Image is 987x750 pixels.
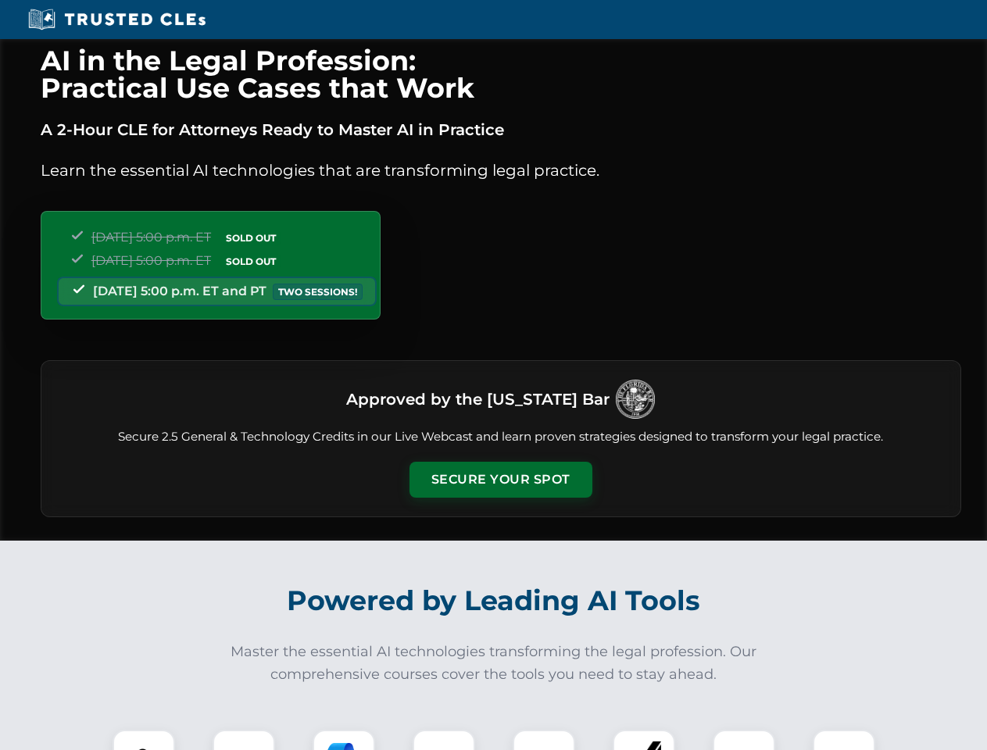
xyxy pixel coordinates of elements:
span: SOLD OUT [220,230,281,246]
span: [DATE] 5:00 p.m. ET [91,253,211,268]
p: Secure 2.5 General & Technology Credits in our Live Webcast and learn proven strategies designed ... [60,428,942,446]
button: Secure Your Spot [409,462,592,498]
p: A 2-Hour CLE for Attorneys Ready to Master AI in Practice [41,117,961,142]
p: Learn the essential AI technologies that are transforming legal practice. [41,158,961,183]
span: SOLD OUT [220,253,281,270]
span: [DATE] 5:00 p.m. ET [91,230,211,245]
h3: Approved by the [US_STATE] Bar [346,385,610,413]
h2: Powered by Leading AI Tools [61,573,927,628]
img: Logo [616,380,655,419]
h1: AI in the Legal Profession: Practical Use Cases that Work [41,47,961,102]
img: Trusted CLEs [23,8,210,31]
p: Master the essential AI technologies transforming the legal profession. Our comprehensive courses... [220,641,767,686]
